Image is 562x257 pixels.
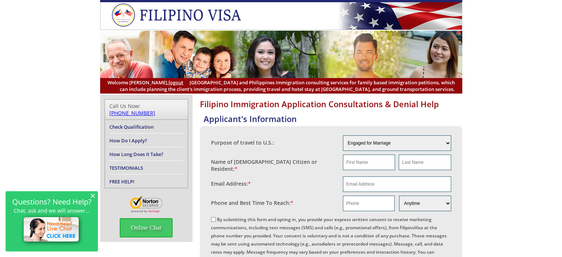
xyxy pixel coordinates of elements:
[108,79,183,86] span: Welcome [PERSON_NAME],
[109,137,147,144] a: How Do I Apply?
[343,176,451,192] input: Email Address
[90,192,95,199] span: ×
[399,196,451,211] select: Phone and Best Reach Time are required.
[343,155,395,170] input: First Name
[211,158,336,172] label: Name of [DEMOGRAPHIC_DATA] Citizen or Resident:
[204,113,462,124] h4: Applicant's Information
[343,196,395,211] input: Phone
[200,98,462,109] h1: Filipino Immigration Application Consultations & Denial Help
[109,124,154,130] a: Check Qualification
[211,217,216,222] input: By submitting this form and opting in, you provide your express written consent to receive market...
[9,207,94,214] p: Chat, ask and we will answer...
[109,151,163,158] a: How Long Does it Take?
[109,109,155,116] a: [PHONE_NUMBER]
[20,214,84,246] img: live-chat-icon.png
[109,165,143,171] a: TESTIMONIALS
[399,155,451,170] input: Last Name
[109,178,134,185] a: FREE HELP!
[211,180,251,187] label: Email Address:
[168,79,183,86] a: logout
[109,102,183,116] div: Call Us Now:
[211,199,293,206] label: Phone and Best Time To Reach:
[211,139,274,146] label: Purpose of travel to U.S.:
[120,218,173,237] span: Online Chat
[108,79,455,92] span: [GEOGRAPHIC_DATA] and Philippines immigration consulting services for family based immigration pe...
[9,199,94,205] h2: Questions? Need Help?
